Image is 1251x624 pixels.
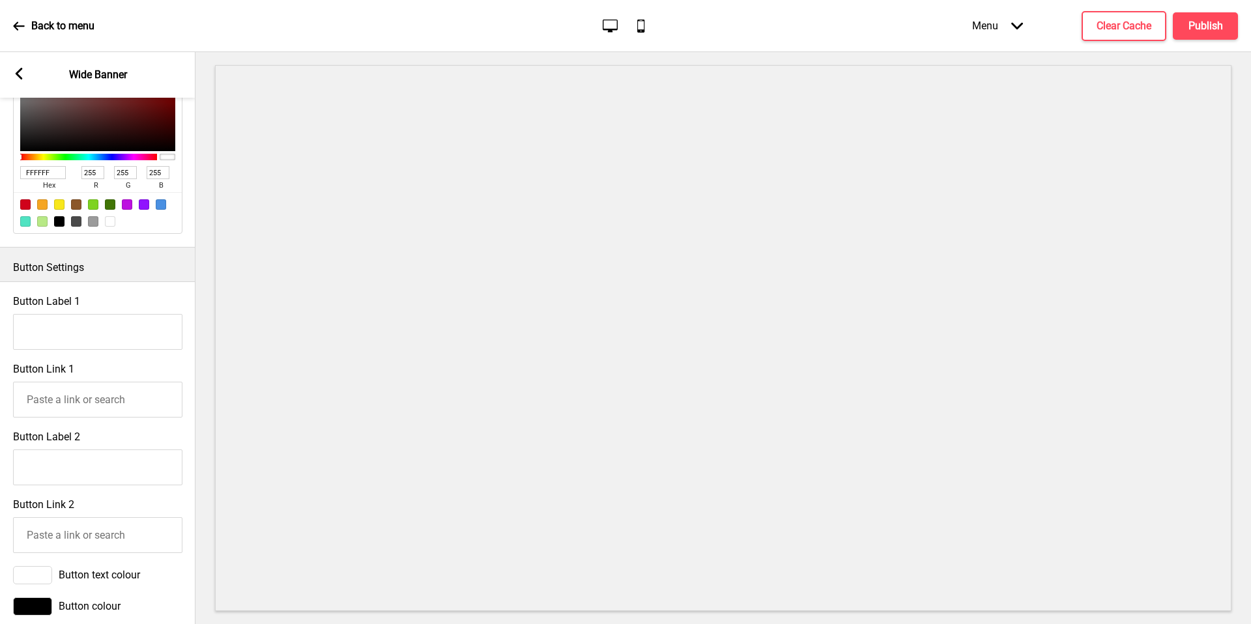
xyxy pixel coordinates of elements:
[105,199,115,210] div: #417505
[69,68,127,82] p: Wide Banner
[88,199,98,210] div: #7ED321
[13,597,182,616] div: Button colour
[54,199,65,210] div: #F8E71C
[37,199,48,210] div: #F5A623
[1082,11,1166,41] button: Clear Cache
[105,216,115,227] div: #FFFFFF
[122,199,132,210] div: #BD10E0
[959,7,1036,45] div: Menu
[139,199,149,210] div: #9013FE
[81,179,110,192] span: r
[59,600,121,612] span: Button colour
[71,216,81,227] div: #4A4A4A
[59,569,140,581] span: Button text colour
[31,19,94,33] p: Back to menu
[54,216,65,227] div: #000000
[1188,19,1223,33] h4: Publish
[20,199,31,210] div: #D0021B
[20,216,31,227] div: #50E3C2
[13,363,74,375] label: Button Link 1
[114,179,143,192] span: g
[1097,19,1151,33] h4: Clear Cache
[13,8,94,44] a: Back to menu
[13,517,182,553] input: Paste a link or search
[13,566,182,584] div: Button text colour
[88,216,98,227] div: #9B9B9B
[13,431,80,443] label: Button Label 2
[156,199,166,210] div: #4A90E2
[147,179,175,192] span: b
[20,179,78,192] span: hex
[71,199,81,210] div: #8B572A
[1173,12,1238,40] button: Publish
[13,382,182,418] input: Paste a link or search
[13,261,182,275] p: Button Settings
[13,498,74,511] label: Button Link 2
[13,295,80,307] label: Button Label 1
[37,216,48,227] div: #B8E986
